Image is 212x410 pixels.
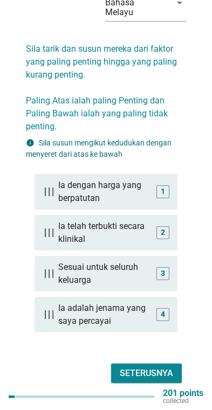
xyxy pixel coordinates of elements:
div: Ia dengan harga yang berpatutan [54,175,158,209]
img: drag_handle.d409663.png [44,269,54,279]
img: drag_handle.d409663.png [44,228,54,238]
div: Ia telah terbukti secara klinikal [54,216,158,250]
p: 201 points [163,390,203,397]
i: info [26,138,35,147]
div: Seterusnya [120,367,173,380]
div: Sesuai untuk seluruh keluarga [54,256,158,291]
h2: Sila tarik dan susun mereka dari faktor yang paling penting hingga yang paling kurang penting. Pa... [26,32,186,133]
label: Sila susun mengikut kedudukan dengan menyeret dari atas ke bawah [26,138,172,158]
div: 3 [161,268,165,279]
img: drag_handle.d409663.png [44,310,54,319]
p: collected [163,397,203,405]
button: Seterusnya [111,364,182,383]
div: Ia adalah jenama yang saya percayai [54,297,158,332]
div: 4 [161,309,165,320]
div: 2 [161,227,165,238]
div: 1 [161,186,165,197]
img: drag_handle.d409663.png [44,187,54,197]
